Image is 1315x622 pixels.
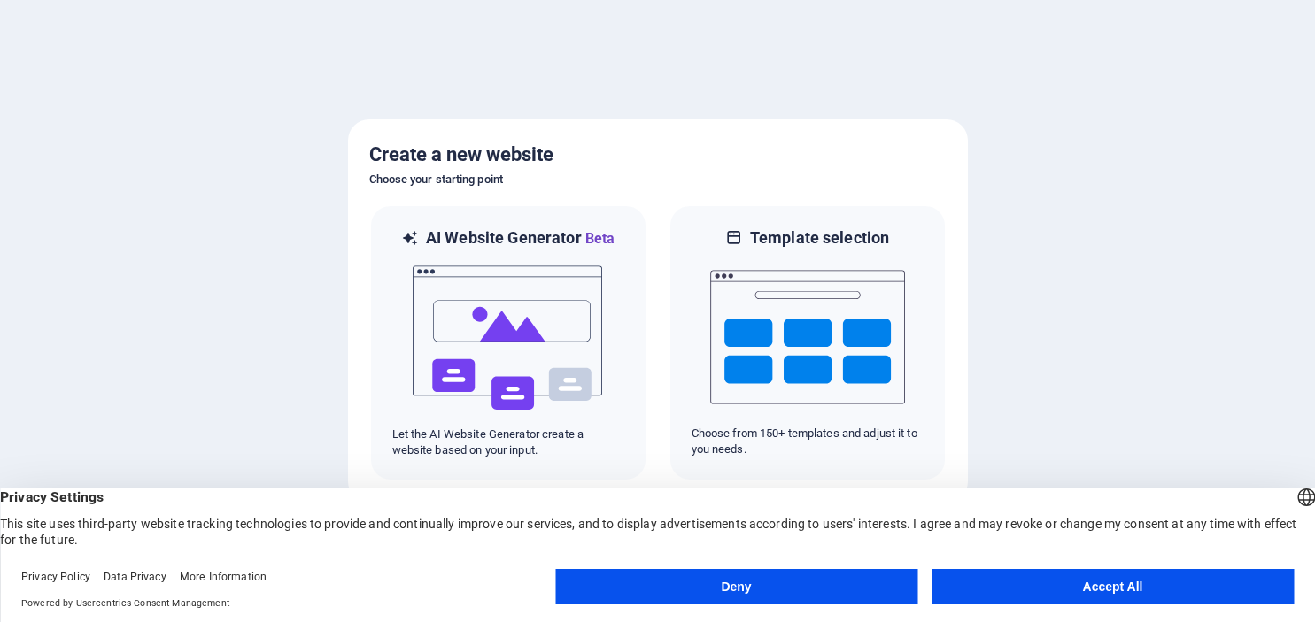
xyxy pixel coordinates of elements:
p: Let the AI Website Generator create a website based on your input. [392,426,624,458]
img: ai [411,250,606,426]
span: Beta [582,230,615,247]
h5: Create a new website [369,141,947,169]
p: Choose from 150+ templates and adjust it to you needs. [692,426,924,457]
h6: Choose your starting point [369,169,947,190]
h6: AI Website Generator [426,227,615,250]
div: AI Website GeneratorBetaaiLet the AI Website Generator create a website based on your input. [369,204,647,481]
h6: Template selection [750,227,889,249]
div: Template selectionChoose from 150+ templates and adjust it to you needs. [669,204,947,481]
